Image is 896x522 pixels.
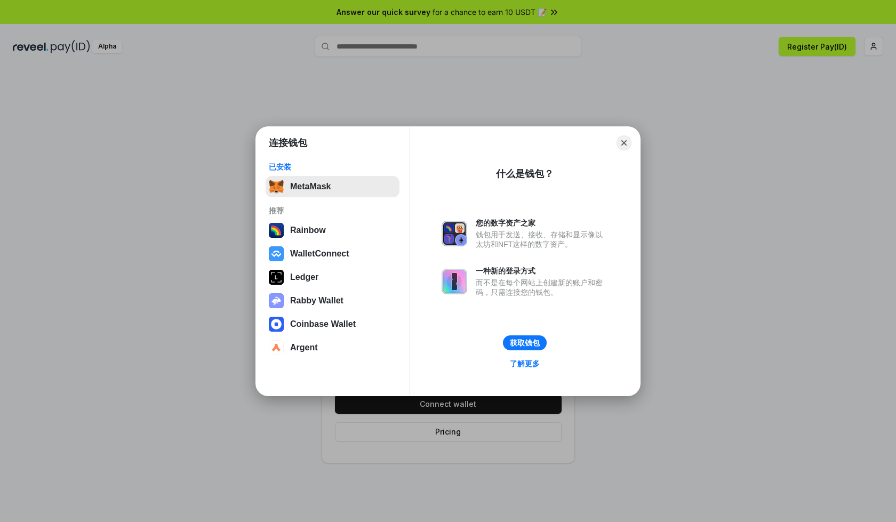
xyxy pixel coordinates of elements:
[503,357,546,371] a: 了解更多
[269,162,396,172] div: 已安装
[266,243,399,264] button: WalletConnect
[510,338,540,348] div: 获取钱包
[476,266,608,276] div: 一种新的登录方式
[476,218,608,228] div: 您的数字资产之家
[266,176,399,197] button: MetaMask
[269,317,284,332] img: svg+xml,%3Csvg%20width%3D%2228%22%20height%3D%2228%22%20viewBox%3D%220%200%2028%2028%22%20fill%3D...
[476,278,608,297] div: 而不是在每个网站上创建新的账户和密码，只需连接您的钱包。
[290,272,318,282] div: Ledger
[269,136,307,149] h1: 连接钱包
[266,220,399,241] button: Rainbow
[510,359,540,368] div: 了解更多
[266,337,399,358] button: Argent
[266,314,399,335] button: Coinbase Wallet
[503,335,547,350] button: 获取钱包
[269,179,284,194] img: svg+xml,%3Csvg%20fill%3D%22none%22%20height%3D%2233%22%20viewBox%3D%220%200%2035%2033%22%20width%...
[266,290,399,311] button: Rabby Wallet
[290,249,349,259] div: WalletConnect
[290,226,326,235] div: Rainbow
[290,343,318,352] div: Argent
[290,296,343,306] div: Rabby Wallet
[290,319,356,329] div: Coinbase Wallet
[442,221,467,246] img: svg+xml,%3Csvg%20xmlns%3D%22http%3A%2F%2Fwww.w3.org%2F2000%2Fsvg%22%20fill%3D%22none%22%20viewBox...
[266,267,399,288] button: Ledger
[269,340,284,355] img: svg+xml,%3Csvg%20width%3D%2228%22%20height%3D%2228%22%20viewBox%3D%220%200%2028%2028%22%20fill%3D...
[269,270,284,285] img: svg+xml,%3Csvg%20xmlns%3D%22http%3A%2F%2Fwww.w3.org%2F2000%2Fsvg%22%20width%3D%2228%22%20height%3...
[269,206,396,215] div: 推荐
[496,167,554,180] div: 什么是钱包？
[442,269,467,294] img: svg+xml,%3Csvg%20xmlns%3D%22http%3A%2F%2Fwww.w3.org%2F2000%2Fsvg%22%20fill%3D%22none%22%20viewBox...
[290,182,331,191] div: MetaMask
[617,135,631,150] button: Close
[476,230,608,249] div: 钱包用于发送、接收、存储和显示像以太坊和NFT这样的数字资产。
[269,223,284,238] img: svg+xml,%3Csvg%20width%3D%22120%22%20height%3D%22120%22%20viewBox%3D%220%200%20120%20120%22%20fil...
[269,246,284,261] img: svg+xml,%3Csvg%20width%3D%2228%22%20height%3D%2228%22%20viewBox%3D%220%200%2028%2028%22%20fill%3D...
[269,293,284,308] img: svg+xml,%3Csvg%20xmlns%3D%22http%3A%2F%2Fwww.w3.org%2F2000%2Fsvg%22%20fill%3D%22none%22%20viewBox...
